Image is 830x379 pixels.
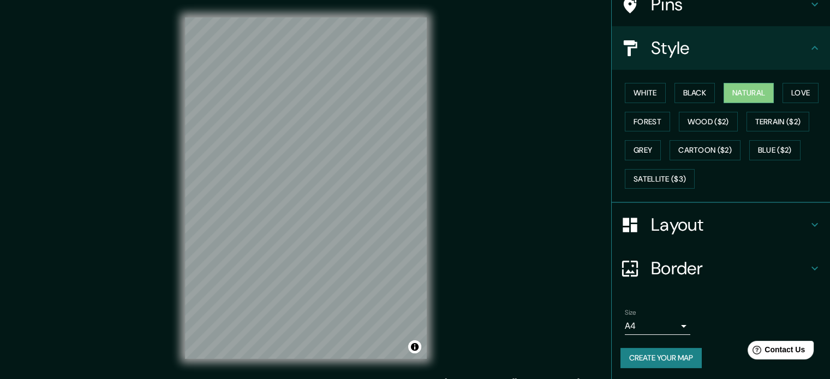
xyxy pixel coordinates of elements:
div: Style [612,26,830,70]
button: White [625,83,666,103]
h4: Border [651,257,808,279]
button: Blue ($2) [749,140,801,160]
div: A4 [625,317,690,335]
div: Layout [612,203,830,246]
button: Black [674,83,715,103]
button: Love [783,83,819,103]
button: Cartoon ($2) [670,140,741,160]
iframe: Help widget launcher [733,336,818,367]
button: Toggle attribution [408,340,421,353]
button: Satellite ($3) [625,169,695,189]
h4: Style [651,37,808,59]
button: Terrain ($2) [747,112,810,132]
canvas: Map [185,17,427,359]
button: Wood ($2) [679,112,738,132]
div: Border [612,246,830,290]
label: Size [625,308,636,317]
h4: Layout [651,214,808,236]
button: Grey [625,140,661,160]
button: Forest [625,112,670,132]
button: Create your map [620,348,702,368]
button: Natural [724,83,774,103]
